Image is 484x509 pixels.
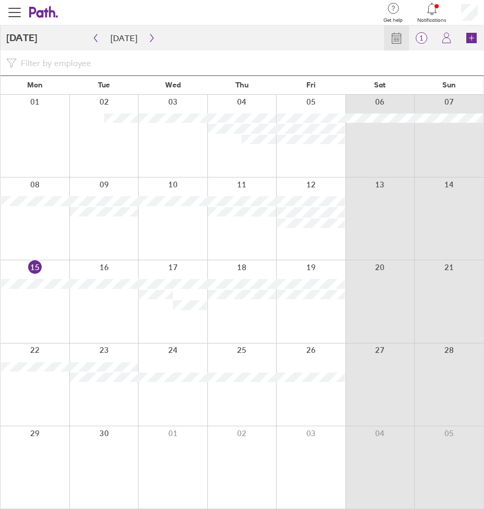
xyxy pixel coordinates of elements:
[27,81,43,89] span: Mon
[409,34,434,42] span: 1
[98,81,110,89] span: Tue
[165,81,181,89] span: Wed
[442,81,456,89] span: Sun
[417,2,446,23] a: Notifications
[417,17,446,23] span: Notifications
[383,17,403,23] span: Get help
[17,54,478,72] input: Filter by employee
[409,26,434,50] a: 1
[374,81,386,89] span: Sat
[235,81,249,89] span: Thu
[306,81,316,89] span: Fri
[102,30,146,46] button: [DATE]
